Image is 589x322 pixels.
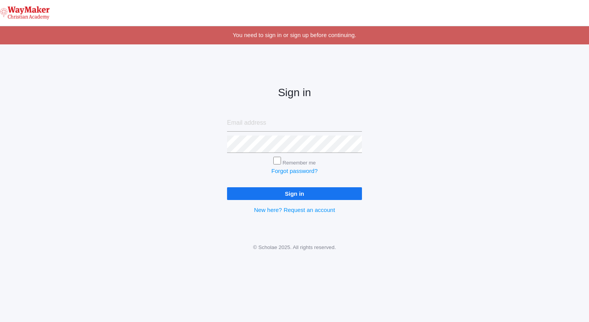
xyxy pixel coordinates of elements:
input: Sign in [227,187,362,200]
input: Email address [227,114,362,132]
a: New here? Request an account [254,207,335,213]
h2: Sign in [227,87,362,99]
label: Remember me [283,160,316,166]
a: Forgot password? [271,168,318,174]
